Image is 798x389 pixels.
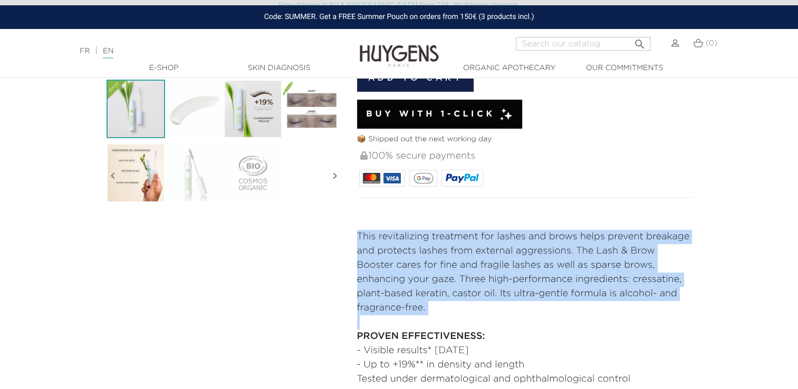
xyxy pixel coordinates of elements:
a: E-Shop [111,63,217,74]
img: MASTERCARD [363,173,380,183]
img: Huygens [360,28,439,69]
i:  [107,150,119,202]
p: This revitalizing treatment for lashes and brows helps prevent breakage and protects lashes from ... [357,230,692,315]
strong: PROVEN EFFECTIVENESS: [357,332,485,341]
img: VISA [383,173,401,183]
a: Our commitments [572,63,677,74]
button: Add to cart [357,64,474,92]
a: Organic Apothecary [457,63,562,74]
i:  [633,35,646,47]
p: - Visible results* [DATE] - Up to +19%** in density and length Tested under dermatological and op... [357,344,692,386]
img: google_pay [414,173,434,183]
a: FR [80,47,90,55]
div: | [74,45,324,57]
span: (0) [706,40,717,47]
a: Skin Diagnosis [226,63,332,74]
i:  [329,150,341,202]
button:  [630,34,649,48]
img: 100% secure payments [360,151,368,160]
p: 📦 Shipped out the next working day [357,134,692,145]
input: Search [516,37,650,51]
div: 100% secure payments [359,145,692,168]
a: EN [103,47,113,59]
